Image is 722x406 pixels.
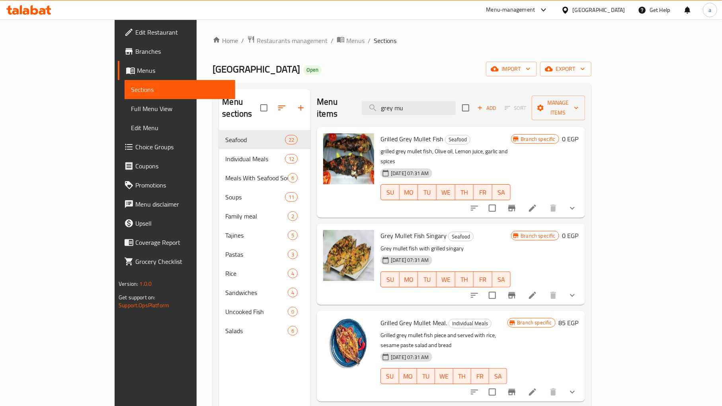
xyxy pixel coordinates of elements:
p: grilled grey mullet fish, Olive oil, Lemon juice, garlic and spices [381,146,511,166]
button: MO [399,368,417,384]
div: Meals With Seafood Soup6 [219,168,310,187]
span: Edit Menu [131,123,229,133]
span: SU [384,371,396,382]
nav: Menu sections [219,127,310,344]
div: Pastas [225,250,288,259]
button: TH [453,368,471,384]
button: sort-choices [465,383,484,402]
img: Grey Mullet Fish Singary [323,230,374,281]
span: WE [438,371,450,382]
div: items [288,269,298,278]
svg: Show Choices [568,291,577,300]
div: Pastas3 [219,245,310,264]
h6: 85 EGP [559,317,579,328]
span: 22 [285,136,297,144]
span: Full Menu View [131,104,229,113]
span: Branches [135,47,229,56]
div: Rice4 [219,264,310,283]
span: Sandwiches [225,288,288,297]
span: 4 [288,270,297,277]
button: SU [381,184,400,200]
a: Grocery Checklist [118,252,235,271]
span: 0 [288,308,297,316]
div: Salads6 [219,321,310,340]
span: WE [440,274,452,285]
span: Edit Restaurant [135,27,229,37]
a: Edit menu item [528,291,537,300]
span: Menus [137,66,229,75]
span: 5 [288,232,297,239]
span: Tajines [225,230,288,240]
span: Manage items [538,98,579,118]
span: Family meal [225,211,288,221]
button: show more [563,383,582,402]
span: Promotions [135,180,229,190]
span: FR [477,187,489,198]
div: Individual Meals [449,319,492,328]
div: items [288,307,298,316]
button: FR [474,184,492,200]
div: [GEOGRAPHIC_DATA] [573,6,625,14]
span: Seafood [225,135,285,144]
button: TU [417,368,435,384]
span: SU [384,274,396,285]
h2: Menu items [317,96,352,120]
a: Menus [118,61,235,80]
button: delete [544,199,563,218]
div: Open [303,65,322,75]
span: Sections [131,85,229,94]
svg: Show Choices [568,203,577,213]
span: Sections [374,36,396,45]
a: Edit Menu [125,118,235,137]
button: SU [381,271,400,287]
button: SA [492,184,511,200]
span: 11 [285,193,297,201]
span: 6 [288,327,297,335]
button: TH [455,271,474,287]
a: Choice Groups [118,137,235,156]
span: Salads [225,326,288,336]
span: [DATE] 07:31 AM [388,353,432,361]
span: export [546,64,585,74]
span: Upsell [135,219,229,228]
span: Grey Mullet Fish Singary [381,230,447,242]
span: Grocery Checklist [135,257,229,266]
span: Select all sections [256,100,272,116]
span: Add [476,103,498,113]
button: Manage items [532,96,585,120]
div: Family meal2 [219,207,310,226]
a: Sections [125,80,235,99]
div: Seafood22 [219,130,310,149]
button: import [486,62,537,76]
span: [GEOGRAPHIC_DATA] [213,60,300,78]
button: show more [563,286,582,305]
span: 2 [288,213,297,220]
span: Get support on: [119,292,155,303]
span: Add item [474,102,500,114]
span: SA [496,187,508,198]
li: / [331,36,334,45]
button: SA [489,368,507,384]
span: Branch specific [514,319,555,326]
div: Seafood [448,232,474,241]
button: Branch-specific-item [502,286,521,305]
div: items [288,173,298,183]
span: Seafood [445,135,470,144]
span: Branch specific [518,135,559,143]
button: TU [418,184,437,200]
span: [DATE] 07:31 AM [388,256,432,264]
div: items [285,135,298,144]
li: / [241,36,244,45]
a: Menus [337,35,365,46]
span: Rice [225,269,288,278]
a: Branches [118,42,235,61]
span: Grilled Grey Mullet Fish [381,133,443,145]
span: Version: [119,279,138,289]
span: SU [384,187,396,198]
a: Coverage Report [118,233,235,252]
a: Coupons [118,156,235,176]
